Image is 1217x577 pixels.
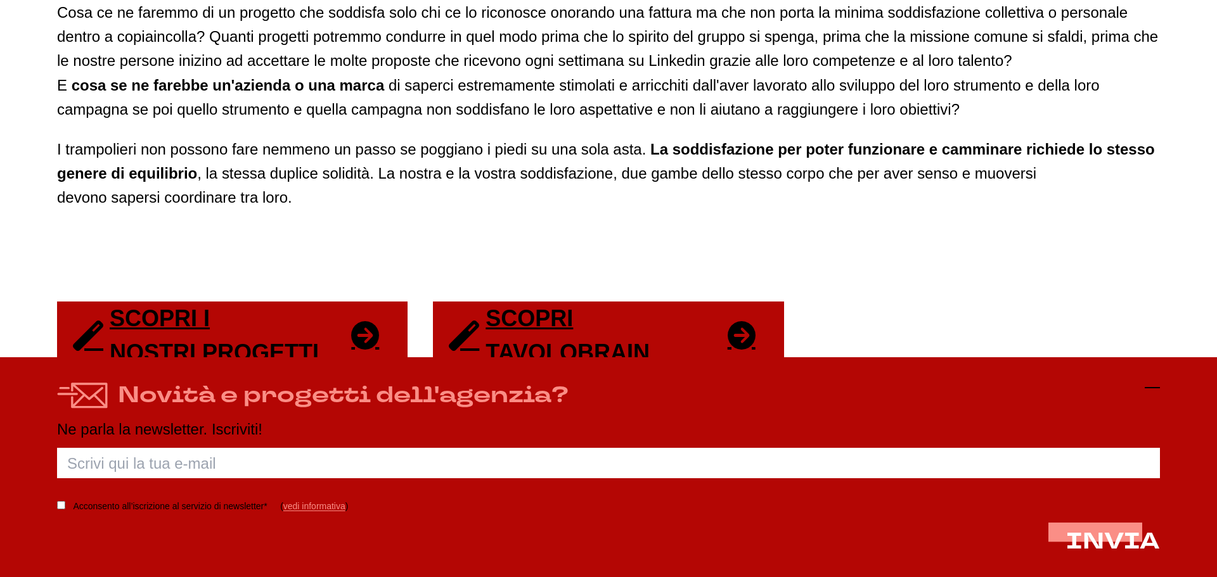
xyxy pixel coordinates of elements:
p: Ne parla la newsletter. Iscriviti! [57,421,1160,438]
a: vedi informativa [283,502,345,512]
label: Acconsento all’iscrizione al servizio di newsletter* [73,499,267,515]
button: INVIA [1066,530,1160,555]
p: I trampolieri non possono fare nemmeno un passo se poggiano i piedi su una sola asta. , la stessa... [57,137,1160,210]
h4: Novità e progetti dell'agenzia? [118,380,569,411]
a: Scopri Tavolobrain [433,301,783,370]
input: Scrivi qui la tua e-mail [57,448,1160,479]
span: ( ) [280,502,348,512]
span: INVIA [1066,527,1160,557]
strong: cosa se ne farebbe un'azienda o una marca [72,77,385,94]
a: Scopri i nostri progetti [57,301,408,370]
